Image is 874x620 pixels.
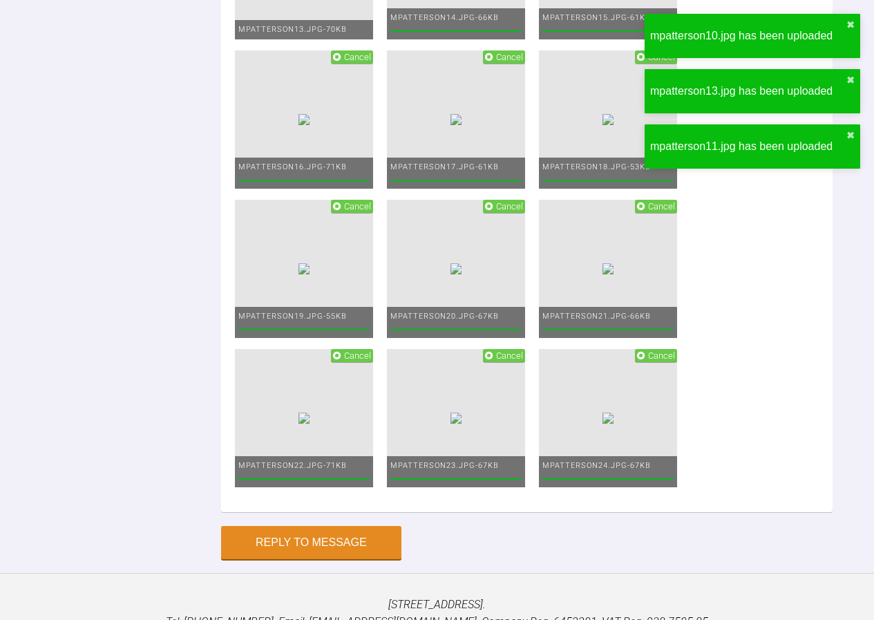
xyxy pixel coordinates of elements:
img: b5ac8978-adc9-4d04-8bb9-c40af6de2f07 [450,114,462,125]
img: 77d9e5bb-1b3f-4aeb-b2c8-ce5c0c065f3c [298,263,310,274]
button: close [846,75,855,86]
img: 32610129-6675-4123-8fe3-eaff59dd2e83 [602,413,614,424]
span: mpatterson24.jpg - 67KB [542,461,651,470]
span: mpatterson19.jpg - 55KB [238,312,347,321]
img: 8050cc33-fc55-4c5a-b2a9-de661fa8a3fa [298,114,310,125]
img: 2a81ccd2-ca32-4c2d-a0ef-dee10e678614 [602,114,614,125]
button: close [846,19,855,30]
span: mpatterson18.jpg - 53KB [542,162,651,171]
span: Cancel [496,201,523,212]
img: 167ad8c0-c782-4466-b0bc-9f5de8d3ddba [450,413,462,424]
span: mpatterson23.jpg - 67KB [390,461,499,470]
img: 6f093a36-9906-4565-b967-82e3d41dec15 [602,263,614,274]
span: mpatterson20.jpg - 67KB [390,312,499,321]
span: Cancel [344,201,371,212]
span: Cancel [496,52,523,62]
span: mpatterson22.jpg - 71KB [238,461,347,470]
span: mpatterson15.jpg - 61KB [542,13,651,22]
div: mpatterson13.jpg has been uploaded [650,82,846,100]
div: mpatterson11.jpg has been uploaded [650,138,846,156]
span: Cancel [648,201,675,212]
span: mpatterson13.jpg - 70KB [238,25,347,34]
span: Cancel [496,350,523,361]
span: mpatterson16.jpg - 71KB [238,162,347,171]
span: mpatterson14.jpg - 66KB [390,13,499,22]
div: mpatterson10.jpg has been uploaded [650,27,846,45]
span: Cancel [648,350,675,361]
span: Cancel [344,350,371,361]
img: 781995a0-ebff-487a-82d6-d4912e8e5be8 [298,413,310,424]
button: Reply to Message [221,526,401,559]
span: Cancel [344,52,371,62]
span: mpatterson17.jpg - 61KB [390,162,499,171]
button: close [846,130,855,141]
img: cbcf8653-7807-464f-a3a7-3003dc01260c [450,263,462,274]
span: mpatterson21.jpg - 66KB [542,312,651,321]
